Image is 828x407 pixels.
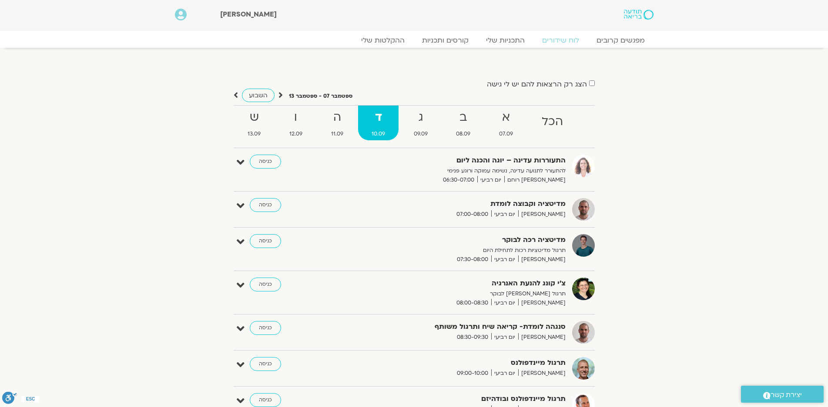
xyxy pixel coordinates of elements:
span: [PERSON_NAME] [518,255,566,264]
a: קורסים ותכניות [413,36,477,45]
strong: ב [443,108,484,127]
a: ג09.09 [400,106,441,140]
span: 08.09 [443,129,484,139]
span: 07:00-08:00 [453,210,491,219]
span: יום רביעי [477,175,504,185]
span: [PERSON_NAME] [518,210,566,219]
span: [PERSON_NAME] [518,333,566,342]
a: כניסה [250,155,281,169]
a: השבוע [242,89,275,102]
a: כניסה [250,278,281,291]
p: תרגול מדיטציות רכות לתחילת היום [352,246,566,255]
strong: ד [358,108,399,127]
span: 07:30-08:00 [454,255,491,264]
span: 07.09 [486,129,526,139]
strong: ש [235,108,275,127]
span: 10.09 [358,129,399,139]
span: 09.09 [400,129,441,139]
span: השבוע [249,91,268,99]
a: לוח שידורים [533,36,588,45]
p: ספטמבר 07 - ספטמבר 13 [289,92,352,101]
span: יום רביעי [491,333,518,342]
strong: מדיטציה וקבוצה לומדת [352,198,566,210]
strong: ו [276,108,316,127]
span: [PERSON_NAME] [518,369,566,378]
span: 08:30-09:30 [454,333,491,342]
a: מפגשים קרובים [588,36,654,45]
strong: תרגול מיינדפולנס [352,357,566,369]
a: התכניות שלי [477,36,533,45]
a: ש13.09 [235,106,275,140]
span: 13.09 [235,129,275,139]
a: כניסה [250,393,281,407]
a: יצירת קשר [741,386,824,403]
span: [PERSON_NAME] [518,298,566,308]
strong: סנגהה לומדת- קריאה שיח ותרגול משותף [352,321,566,333]
span: 06:30-07:00 [440,175,477,185]
span: יום רביעי [491,298,518,308]
span: יום רביעי [491,369,518,378]
strong: א [486,108,526,127]
strong: מדיטציה רכה לבוקר [352,234,566,246]
a: ה11.09 [318,106,357,140]
strong: צ'י קונג להנעת האנרגיה [352,278,566,289]
strong: ג [400,108,441,127]
p: תרגול [PERSON_NAME] לבוקר [352,289,566,298]
label: הצג רק הרצאות להם יש לי גישה [487,80,587,88]
a: כניסה [250,321,281,335]
span: [PERSON_NAME] רוחם [504,175,566,185]
a: כניסה [250,198,281,212]
a: ו12.09 [276,106,316,140]
strong: התעוררות עדינה – יוגה והכנה ליום [352,155,566,166]
a: הכל [528,106,577,140]
a: ד10.09 [358,106,399,140]
span: יצירת קשר [771,389,802,401]
a: כניסה [250,234,281,248]
span: 12.09 [276,129,316,139]
p: להתעורר לתנועה עדינה, נשימה עמוקה ורוגע פנימי [352,166,566,175]
strong: ה [318,108,357,127]
a: ב08.09 [443,106,484,140]
span: 09:00-10:00 [454,369,491,378]
span: יום רביעי [491,210,518,219]
nav: Menu [175,36,654,45]
span: 08:00-08:30 [453,298,491,308]
span: יום רביעי [491,255,518,264]
a: ההקלטות שלי [352,36,413,45]
a: א07.09 [486,106,526,140]
a: כניסה [250,357,281,371]
strong: הכל [528,112,577,132]
span: 11.09 [318,129,357,139]
span: [PERSON_NAME] [220,10,277,19]
strong: תרגול מיינדפולנס ובודהיזם [352,393,566,405]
